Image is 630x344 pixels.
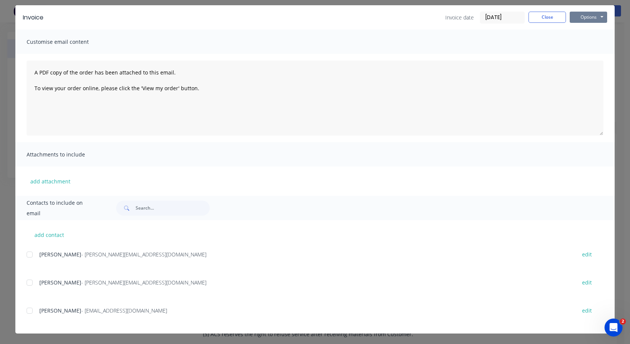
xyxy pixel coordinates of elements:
iframe: Intercom live chat [605,319,623,337]
button: Options [570,12,607,23]
span: [PERSON_NAME] [39,307,81,314]
button: edit [578,277,596,287]
span: Customise email content [27,37,109,47]
span: [PERSON_NAME] [39,251,81,258]
span: [PERSON_NAME] [39,279,81,286]
span: Contacts to include on email [27,198,97,219]
input: Search... [136,201,210,216]
span: - [PERSON_NAME][EMAIL_ADDRESS][DOMAIN_NAME] [81,251,206,258]
button: add attachment [27,176,74,187]
button: add contact [27,229,72,240]
button: edit [578,249,596,259]
button: Close [528,12,566,23]
span: 2 [620,319,626,325]
span: - [PERSON_NAME][EMAIL_ADDRESS][DOMAIN_NAME] [81,279,206,286]
textarea: A PDF copy of the order has been attached to this email. To view your order online, please click ... [27,61,603,136]
div: Invoice [23,13,43,22]
span: - [EMAIL_ADDRESS][DOMAIN_NAME] [81,307,167,314]
span: Invoice date [445,13,474,21]
span: Attachments to include [27,149,109,160]
button: edit [578,305,596,316]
